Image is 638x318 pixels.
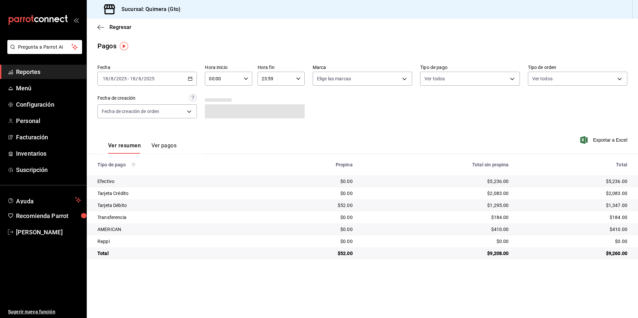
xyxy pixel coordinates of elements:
[363,178,509,185] div: $5,236.00
[16,196,72,204] span: Ayuda
[151,142,177,154] button: Ver pagos
[520,178,627,185] div: $5,236.00
[110,76,114,81] input: --
[363,202,509,209] div: $1,295.00
[205,65,252,70] label: Hora inicio
[97,41,116,51] div: Pagos
[102,108,159,115] span: Fecha de creación de orden
[272,190,353,197] div: $0.00
[97,95,135,102] div: Fecha de creación
[16,211,81,220] span: Recomienda Parrot
[130,76,136,81] input: --
[97,226,261,233] div: AMERICAN
[272,178,353,185] div: $0.00
[272,214,353,221] div: $0.00
[116,76,127,81] input: ----
[520,202,627,209] div: $1,347.00
[97,190,261,197] div: Tarjeta Crédito
[16,149,81,158] span: Inventarios
[128,76,129,81] span: -
[114,76,116,81] span: /
[272,162,353,167] div: Propina
[363,214,509,221] div: $184.00
[16,165,81,174] span: Suscripción
[120,42,128,50] img: Tooltip marker
[520,190,627,197] div: $2,083.00
[520,238,627,245] div: $0.00
[143,76,155,81] input: ----
[420,65,520,70] label: Tipo de pago
[363,250,509,257] div: $9,208.00
[520,162,627,167] div: Total
[141,76,143,81] span: /
[582,136,627,144] button: Exportar a Excel
[109,24,131,30] span: Regresar
[16,67,81,76] span: Reportes
[8,308,81,315] span: Sugerir nueva función
[363,238,509,245] div: $0.00
[97,162,261,167] div: Tipo de pago
[424,75,445,82] span: Ver todos
[272,250,353,257] div: $52.00
[272,226,353,233] div: $0.00
[108,142,177,154] div: navigation tabs
[258,65,305,70] label: Hora fin
[16,116,81,125] span: Personal
[97,238,261,245] div: Rappi
[520,250,627,257] div: $9,260.00
[138,76,141,81] input: --
[363,226,509,233] div: $410.00
[97,202,261,209] div: Tarjeta Débito
[5,48,82,55] a: Pregunta a Parrot AI
[131,162,136,167] svg: Los pagos realizados con Pay y otras terminales son montos brutos.
[16,133,81,142] span: Facturación
[102,76,108,81] input: --
[97,178,261,185] div: Efectivo
[520,214,627,221] div: $184.00
[16,84,81,93] span: Menú
[7,40,82,54] button: Pregunta a Parrot AI
[116,5,181,13] h3: Sucursal: Quimera (Gto)
[16,100,81,109] span: Configuración
[528,65,627,70] label: Tipo de orden
[317,75,351,82] span: Elige las marcas
[73,17,79,23] button: open_drawer_menu
[97,24,131,30] button: Regresar
[532,75,553,82] span: Ver todos
[108,142,141,154] button: Ver resumen
[97,250,261,257] div: Total
[16,228,81,237] span: [PERSON_NAME]
[363,190,509,197] div: $2,083.00
[136,76,138,81] span: /
[520,226,627,233] div: $410.00
[363,162,509,167] div: Total sin propina
[18,44,72,51] span: Pregunta a Parrot AI
[108,76,110,81] span: /
[97,65,197,70] label: Fecha
[272,202,353,209] div: $52.00
[97,214,261,221] div: Transferencia
[272,238,353,245] div: $0.00
[313,65,412,70] label: Marca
